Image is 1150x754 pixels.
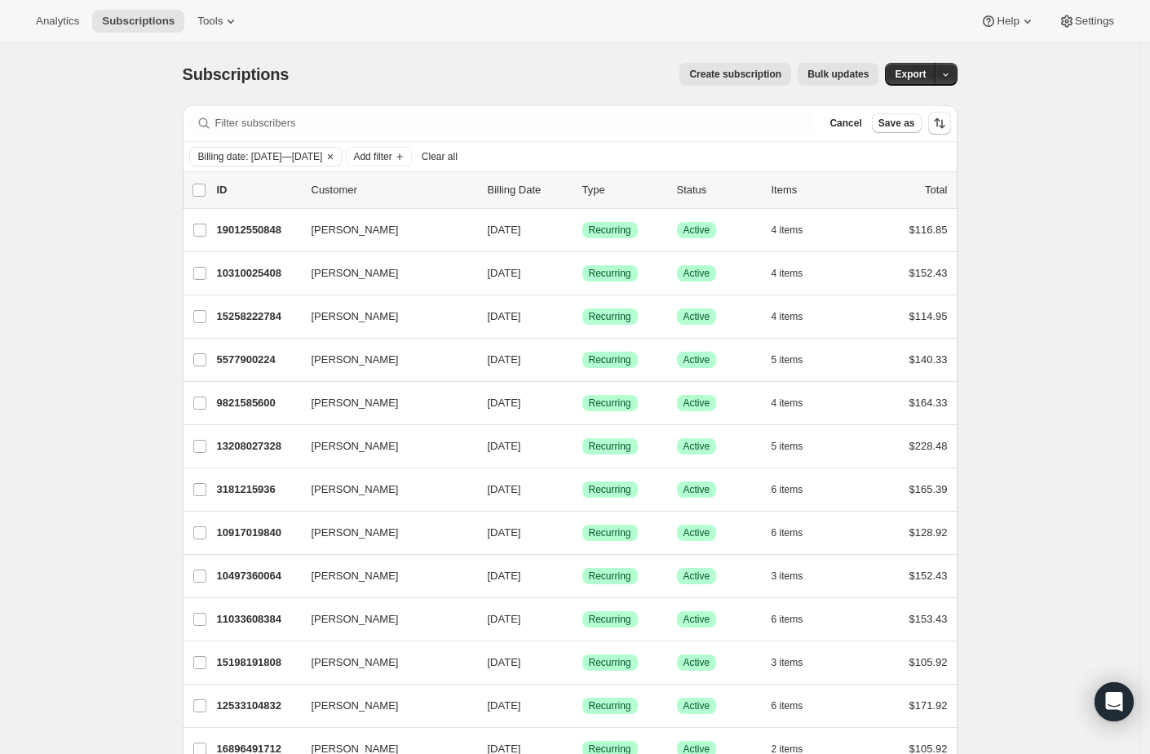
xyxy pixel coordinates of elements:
[217,305,948,328] div: 15258222784[PERSON_NAME][DATE]SuccessRecurringSuccessActive4 items$114.95
[772,182,853,198] div: Items
[312,611,399,628] span: [PERSON_NAME]
[312,698,399,714] span: [PERSON_NAME]
[353,150,391,163] span: Add filter
[909,440,948,452] span: $228.48
[909,613,948,625] span: $153.43
[488,397,521,409] span: [DATE]
[909,526,948,539] span: $128.92
[217,525,299,541] p: 10917019840
[217,352,299,368] p: 5577900224
[346,147,411,166] button: Add filter
[772,262,821,285] button: 4 items
[302,606,465,632] button: [PERSON_NAME]
[772,526,803,539] span: 6 items
[589,267,631,280] span: Recurring
[772,608,821,631] button: 6 items
[878,117,915,130] span: Save as
[217,654,299,671] p: 15198191808
[188,10,249,33] button: Tools
[772,521,821,544] button: 6 items
[885,63,935,86] button: Export
[217,262,948,285] div: 10310025408[PERSON_NAME][DATE]SuccessRecurringSuccessActive4 items$152.43
[312,265,399,282] span: [PERSON_NAME]
[302,477,465,503] button: [PERSON_NAME]
[1049,10,1124,33] button: Settings
[302,217,465,243] button: [PERSON_NAME]
[312,308,399,325] span: [PERSON_NAME]
[217,265,299,282] p: 10310025408
[26,10,89,33] button: Analytics
[488,182,569,198] p: Billing Date
[217,568,299,584] p: 10497360064
[909,310,948,322] span: $114.95
[302,520,465,546] button: [PERSON_NAME]
[488,526,521,539] span: [DATE]
[217,395,299,411] p: 9821585600
[589,483,631,496] span: Recurring
[190,148,323,166] button: Billing date: Sep 24, 2025—Oct 1, 2025
[997,15,1019,28] span: Help
[772,435,821,458] button: 5 items
[217,182,948,198] div: IDCustomerBilling DateTypeStatusItemsTotal
[312,654,399,671] span: [PERSON_NAME]
[683,353,710,366] span: Active
[772,397,803,410] span: 4 items
[683,224,710,237] span: Active
[772,305,821,328] button: 4 items
[909,397,948,409] span: $164.33
[895,68,926,81] span: Export
[217,392,948,415] div: 9821585600[PERSON_NAME][DATE]SuccessRecurringSuccessActive4 items$164.33
[488,699,521,712] span: [DATE]
[683,267,710,280] span: Active
[312,352,399,368] span: [PERSON_NAME]
[488,656,521,668] span: [DATE]
[302,347,465,373] button: [PERSON_NAME]
[488,224,521,236] span: [DATE]
[772,348,821,371] button: 5 items
[909,224,948,236] span: $116.85
[823,113,868,133] button: Cancel
[217,222,299,238] p: 19012550848
[217,694,948,717] div: 12533104832[PERSON_NAME][DATE]SuccessRecurringSuccessActive6 items$171.92
[488,267,521,279] span: [DATE]
[909,353,948,366] span: $140.33
[217,651,948,674] div: 15198191808[PERSON_NAME][DATE]SuccessRecurringSuccessActive3 items$105.92
[772,440,803,453] span: 5 items
[312,525,399,541] span: [PERSON_NAME]
[772,478,821,501] button: 6 items
[312,395,399,411] span: [PERSON_NAME]
[217,348,948,371] div: 5577900224[PERSON_NAME][DATE]SuccessRecurringSuccessActive5 items$140.33
[798,63,878,86] button: Bulk updates
[772,267,803,280] span: 4 items
[683,397,710,410] span: Active
[772,651,821,674] button: 3 items
[909,570,948,582] span: $152.43
[589,699,631,712] span: Recurring
[302,433,465,459] button: [PERSON_NAME]
[689,68,781,81] span: Create subscription
[589,440,631,453] span: Recurring
[772,392,821,415] button: 4 items
[183,65,290,83] span: Subscriptions
[925,182,947,198] p: Total
[198,150,323,163] span: Billing date: [DATE]—[DATE]
[488,570,521,582] span: [DATE]
[909,267,948,279] span: $152.43
[92,10,184,33] button: Subscriptions
[683,440,710,453] span: Active
[312,438,399,455] span: [PERSON_NAME]
[683,570,710,583] span: Active
[36,15,79,28] span: Analytics
[217,308,299,325] p: 15258222784
[312,568,399,584] span: [PERSON_NAME]
[872,113,922,133] button: Save as
[589,526,631,539] span: Recurring
[772,224,803,237] span: 4 items
[102,15,175,28] span: Subscriptions
[683,526,710,539] span: Active
[683,656,710,669] span: Active
[197,15,223,28] span: Tools
[589,613,631,626] span: Recurring
[772,656,803,669] span: 3 items
[302,563,465,589] button: [PERSON_NAME]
